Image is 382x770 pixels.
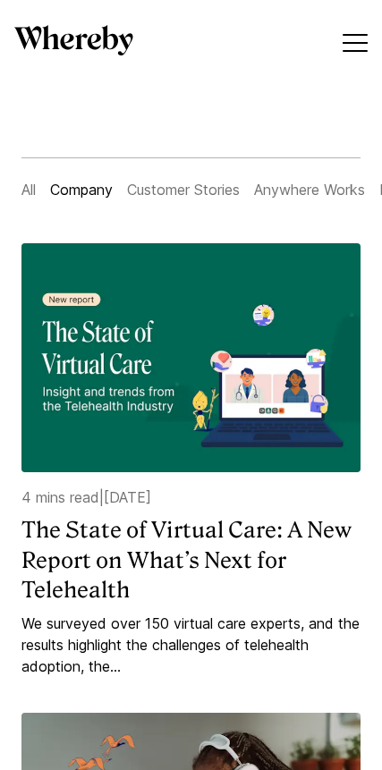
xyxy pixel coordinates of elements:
svg: Whereby [14,25,133,55]
a: The State of Virtual Care: A New Report on What’s Next for Telehealth [21,515,361,605]
a: Whereby [14,25,133,62]
a: We surveyed over 150 virtual care experts, and the results highlight the challenges of telehealth... [21,613,361,677]
p: 4 mins read | [DATE] [21,487,361,508]
a: All [21,181,36,199]
a: Anywhere Works [254,181,365,199]
a: Company [50,181,113,199]
a: Customer Stories [127,181,240,199]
